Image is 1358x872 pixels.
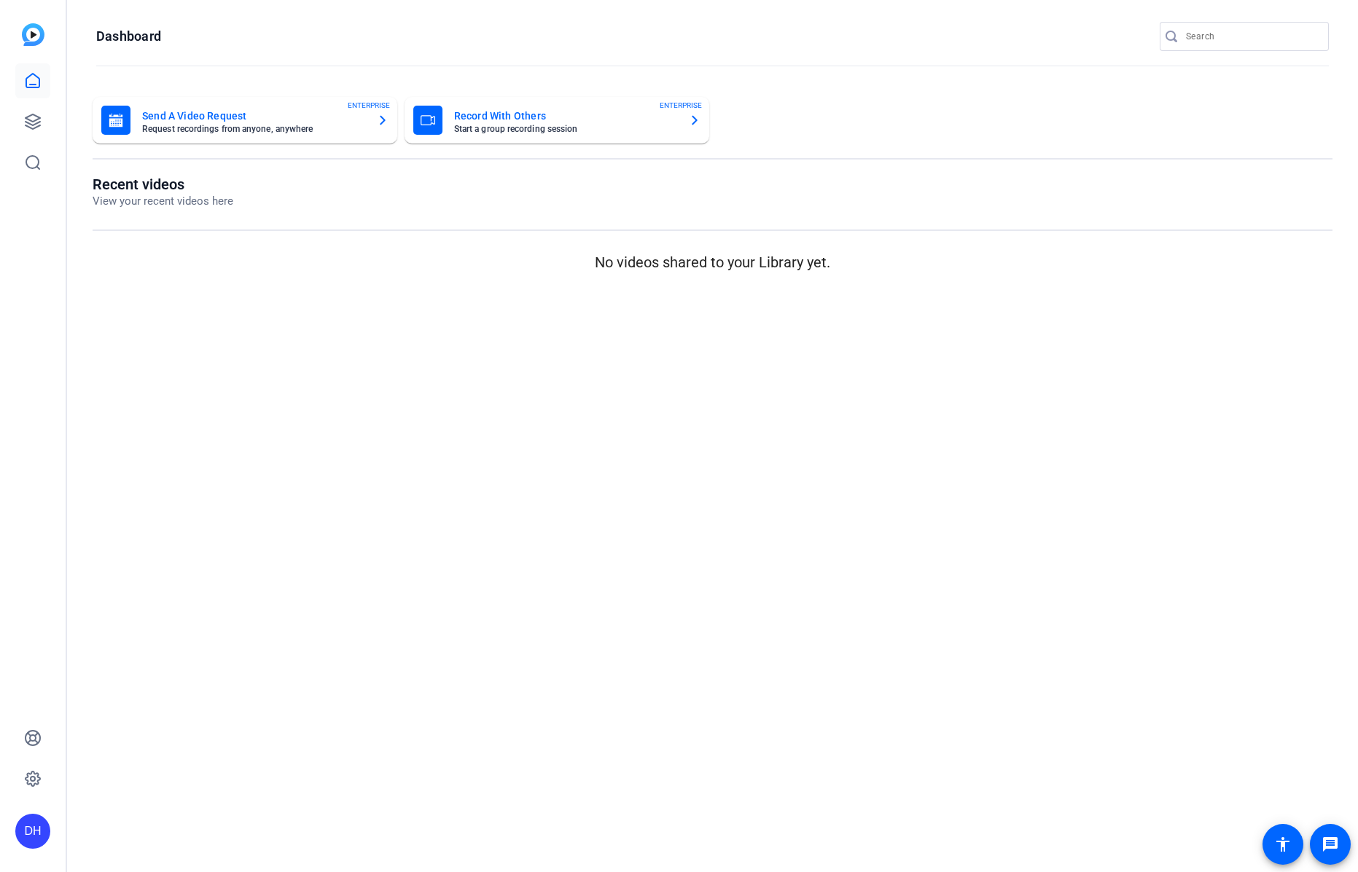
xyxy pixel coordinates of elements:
mat-icon: message [1322,836,1339,853]
h1: Dashboard [96,28,161,45]
mat-card-subtitle: Request recordings from anyone, anywhere [142,125,365,133]
p: No videos shared to your Library yet. [93,251,1332,273]
div: DH [15,814,50,849]
span: ENTERPRISE [348,100,390,111]
button: Send A Video RequestRequest recordings from anyone, anywhereENTERPRISE [93,97,397,144]
mat-card-subtitle: Start a group recording session [454,125,677,133]
span: ENTERPRISE [660,100,702,111]
img: blue-gradient.svg [22,23,44,46]
mat-card-title: Send A Video Request [142,107,365,125]
input: Search [1186,28,1317,45]
button: Record With OthersStart a group recording sessionENTERPRISE [405,97,709,144]
mat-card-title: Record With Others [454,107,677,125]
mat-icon: accessibility [1274,836,1292,853]
h1: Recent videos [93,176,233,193]
p: View your recent videos here [93,193,233,210]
